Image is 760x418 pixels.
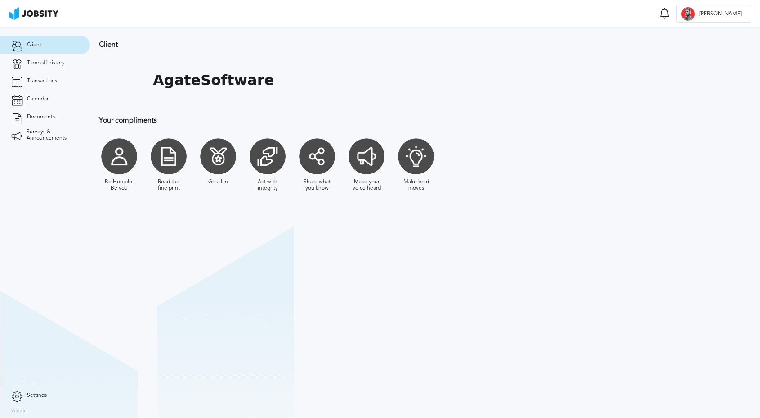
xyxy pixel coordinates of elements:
[351,179,382,191] div: Make your voice heard
[27,96,49,102] span: Calendar
[400,179,432,191] div: Make bold moves
[252,179,283,191] div: Act with integrity
[27,78,57,84] span: Transactions
[676,5,751,23] button: G[PERSON_NAME]
[153,179,184,191] div: Read the fine print
[11,409,28,414] label: Version:
[208,179,228,185] div: Go all in
[99,116,587,124] h3: Your compliments
[27,42,41,48] span: Client
[153,72,274,89] h1: AgateSoftware
[681,7,695,21] div: G
[103,179,135,191] div: Be Humble, Be you
[695,11,746,17] span: [PERSON_NAME]
[27,60,65,66] span: Time off history
[99,41,587,49] h3: Client
[27,392,47,399] span: Settings
[27,114,55,120] span: Documents
[301,179,333,191] div: Share what you know
[9,7,58,20] img: ab4bad089aa723f57921c736e9817d99.png
[27,129,79,141] span: Surveys & Announcements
